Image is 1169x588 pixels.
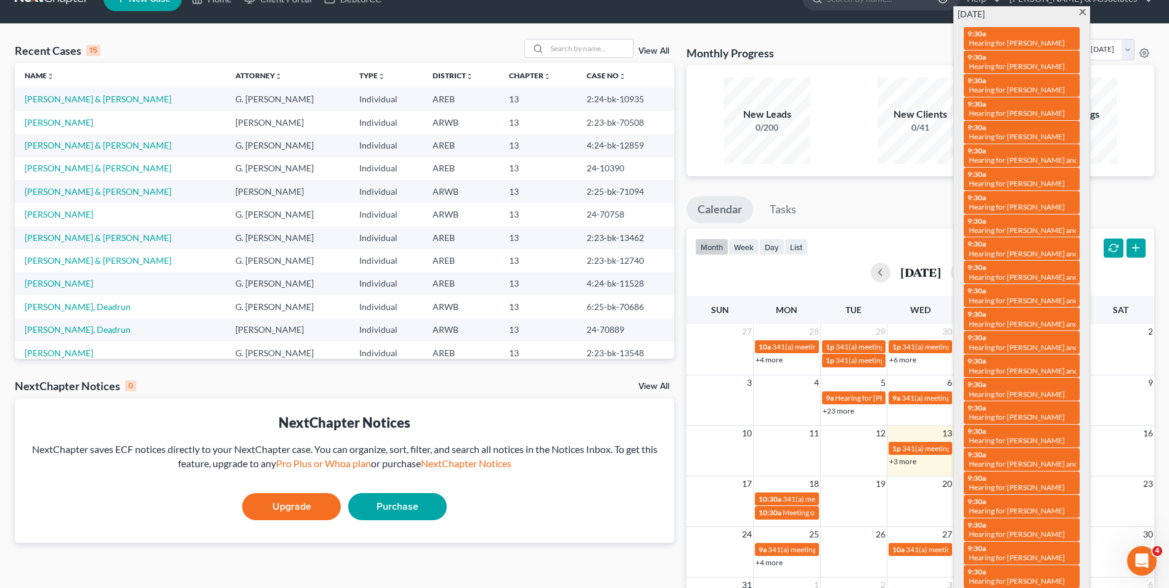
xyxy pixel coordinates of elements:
span: Hearing for [PERSON_NAME] [969,202,1065,211]
a: +23 more [823,406,854,415]
span: 9:30a [967,99,986,108]
span: Mon [776,304,797,315]
td: Individual [349,249,423,272]
span: 9a [759,545,767,554]
i: unfold_more [47,73,54,80]
td: 2:24-bk-10935 [577,88,674,110]
a: [PERSON_NAME] [25,348,93,358]
div: New Leads [724,107,810,121]
span: 11 [808,426,820,441]
div: 0/200 [724,121,810,134]
a: [PERSON_NAME] & [PERSON_NAME] [25,255,171,266]
span: Hearing for [PERSON_NAME] and Skochu [PERSON_NAME] [969,272,1163,282]
div: NextChapter Notices [15,378,136,393]
a: Attorneyunfold_more [235,71,282,80]
span: Hearing for [PERSON_NAME] [969,85,1065,94]
span: Hearing for [PERSON_NAME] and [PERSON_NAME] [969,343,1138,352]
div: Recent Cases [15,43,100,58]
span: 9:30a [967,309,986,319]
td: 13 [499,341,577,364]
span: 30 [941,324,953,339]
span: Hearing for [PERSON_NAME] [969,179,1065,188]
span: 24 [741,527,753,542]
a: +3 more [889,457,916,466]
span: 9a [826,393,834,402]
span: 16 [1142,426,1154,441]
span: 9:30a [967,544,986,553]
span: 25 [808,527,820,542]
a: [PERSON_NAME] [25,117,93,128]
a: [PERSON_NAME] & [PERSON_NAME] [25,186,171,197]
span: 30 [1142,527,1154,542]
span: 10:30a [759,494,781,504]
span: 3 [746,375,753,390]
i: unfold_more [378,73,385,80]
span: 9:30a [967,450,986,459]
td: G. [PERSON_NAME] [226,249,349,272]
span: Hearing for [PERSON_NAME] [969,436,1065,445]
span: 9:30a [967,29,986,38]
span: Hearing for [PERSON_NAME] and [PERSON_NAME] [969,319,1138,329]
td: Individual [349,295,423,318]
td: 24-70889 [577,319,674,341]
td: Individual [349,180,423,203]
a: Case Nounfold_more [587,71,626,80]
td: 13 [499,180,577,203]
td: 13 [499,203,577,226]
a: [PERSON_NAME] & [PERSON_NAME] [25,140,171,150]
td: Individual [349,88,423,110]
span: 341(a) meeting for [PERSON_NAME] [768,545,887,554]
td: 13 [499,157,577,180]
span: 17 [741,476,753,491]
td: AREB [423,157,499,180]
span: 27 [741,324,753,339]
div: 15 [86,45,100,56]
span: 1p [892,342,901,351]
span: 1p [826,356,834,365]
td: 13 [499,226,577,249]
button: month [695,239,728,255]
td: ARWB [423,295,499,318]
td: 24-10390 [577,157,674,180]
div: New Clients [878,107,964,121]
td: 13 [499,319,577,341]
span: Hearing for [PERSON_NAME] [969,132,1065,141]
span: 9:30a [967,567,986,576]
span: 4 [1152,546,1162,556]
td: G. [PERSON_NAME] [226,134,349,157]
button: week [728,239,759,255]
td: 13 [499,111,577,134]
a: Pro Plus or Whoa plan [276,457,371,469]
span: 1p [892,444,901,453]
td: Individual [349,157,423,180]
td: G. [PERSON_NAME] [226,203,349,226]
span: 9:30a [967,52,986,62]
td: ARWB [423,111,499,134]
td: Individual [349,111,423,134]
span: Hearing for [PERSON_NAME] and Skochu [PERSON_NAME] [969,226,1163,235]
button: day [759,239,784,255]
button: list [784,239,808,255]
td: 4:24-bk-12859 [577,134,674,157]
td: ARWB [423,319,499,341]
div: NextChapter saves ECF notices directly to your NextChapter case. You can organize, sort, filter, ... [25,443,664,471]
span: 9:30a [967,123,986,132]
div: 0 [125,380,136,391]
td: 2:23-bk-12740 [577,249,674,272]
h3: Monthly Progress [686,46,774,60]
td: AREB [423,272,499,295]
div: 0/41 [878,121,964,134]
a: +4 more [756,355,783,364]
span: Hearing for [PERSON_NAME] [969,506,1065,515]
td: G. [PERSON_NAME] [226,295,349,318]
td: Individual [349,226,423,249]
span: 9:30a [967,76,986,85]
td: G. [PERSON_NAME] [226,157,349,180]
i: unfold_more [275,73,282,80]
span: 26 [874,527,887,542]
span: 9a [892,393,900,402]
a: [PERSON_NAME] & [PERSON_NAME] [25,94,171,104]
td: AREB [423,134,499,157]
a: View All [638,47,669,55]
td: 4:24-bk-11528 [577,272,674,295]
